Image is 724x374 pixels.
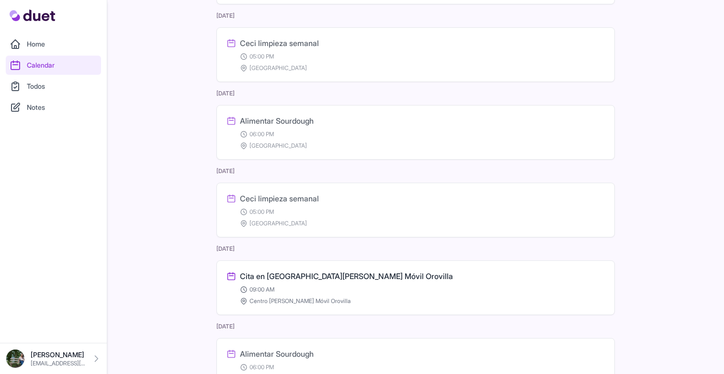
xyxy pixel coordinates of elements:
a: Home [6,35,101,54]
span: [GEOGRAPHIC_DATA] [249,220,307,227]
a: [PERSON_NAME] [EMAIL_ADDRESS][DOMAIN_NAME] [6,349,101,368]
h2: [DATE] [216,245,615,253]
h3: Alimentar Sourdough [240,115,314,127]
a: Cita en [GEOGRAPHIC_DATA][PERSON_NAME] Móvil Orovilla 09:00 AM Centro [PERSON_NAME] Móvil Orovilla [226,270,605,305]
img: DSC08576_Original.jpeg [6,349,25,368]
span: 06:00 PM [249,130,274,138]
h3: Cita en [GEOGRAPHIC_DATA][PERSON_NAME] Móvil Orovilla [240,270,453,282]
p: [EMAIL_ADDRESS][DOMAIN_NAME] [31,360,86,367]
h2: [DATE] [216,323,615,330]
span: 09:00 AM [249,286,274,293]
h2: [DATE] [216,167,615,175]
h2: [DATE] [216,12,615,20]
h3: Alimentar Sourdough [240,348,314,360]
a: Todos [6,77,101,96]
h3: Ceci limpieza semanal [240,37,319,49]
p: [PERSON_NAME] [31,350,86,360]
span: Centro [PERSON_NAME] Móvil Orovilla [249,297,351,305]
span: 05:00 PM [249,208,274,216]
a: Calendar [6,56,101,75]
h2: [DATE] [216,90,615,97]
h3: Ceci limpieza semanal [240,193,319,204]
a: Notes [6,98,101,117]
span: [GEOGRAPHIC_DATA] [249,142,307,150]
span: 06:00 PM [249,363,274,371]
span: [GEOGRAPHIC_DATA] [249,64,307,72]
span: 05:00 PM [249,53,274,60]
